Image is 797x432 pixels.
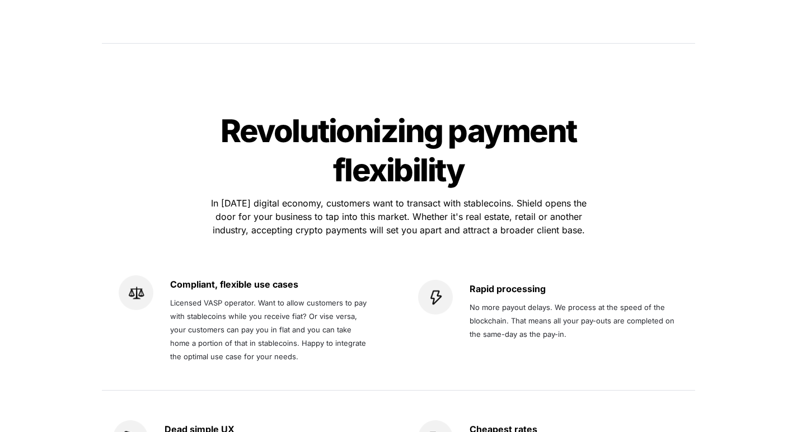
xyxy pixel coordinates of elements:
span: No more payout delays. We process at the speed of the blockchain. That means all your pay-outs ar... [470,303,677,339]
span: Revolutionizing payment flexibility [221,112,582,189]
strong: Compliant, flexible use cases [170,279,298,290]
span: In [DATE] digital economy, customers want to transact with stablecoins. Shield opens the door for... [211,198,589,236]
strong: Rapid processing [470,283,546,294]
span: Licensed VASP operator. Want to allow customers to pay with stablecoins while you receive fiat? O... [170,298,369,361]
